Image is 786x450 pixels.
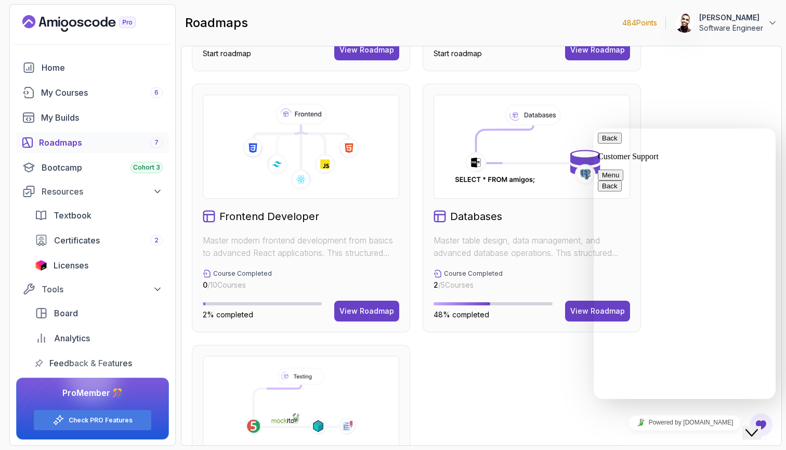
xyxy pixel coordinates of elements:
div: Tools [42,283,163,295]
div: View Roadmap [570,306,625,316]
p: Software Engineer [699,23,763,33]
span: 7 [154,138,159,147]
button: Resources [16,182,169,201]
div: Resources [42,185,163,198]
button: View Roadmap [334,301,399,322]
span: Cohort 3 [133,163,160,172]
a: licenses [29,255,169,276]
div: Roadmaps [39,136,163,149]
div: Bootcamp [42,161,163,174]
span: Textbook [54,209,91,222]
span: 2 [154,236,159,245]
button: user profile image[PERSON_NAME]Software Engineer [674,12,778,33]
div: View Roadmap [339,45,394,55]
img: user profile image [675,13,695,33]
span: Start roadmap [434,49,482,58]
div: My Courses [41,86,163,99]
p: Course Completed [213,269,272,278]
p: 484 Points [622,18,657,28]
a: board [29,303,169,324]
iframe: chat widget [594,411,776,434]
a: certificates [29,230,169,251]
button: Tools [16,280,169,299]
h2: Databases [450,209,502,224]
button: Check PRO Features [33,409,152,431]
span: Analytics [54,332,90,344]
a: feedback [29,353,169,374]
button: View Roadmap [565,40,630,60]
p: / 10 Courses [203,280,272,290]
p: Course Completed [444,269,503,278]
button: View Roadmap [334,40,399,60]
span: Licenses [54,259,88,272]
span: 2% completed [203,310,253,319]
p: Master modern frontend development from basics to advanced React applications. This structured le... [203,234,399,259]
h2: roadmaps [185,15,248,31]
img: jetbrains icon [35,260,47,271]
a: home [16,57,169,78]
p: [PERSON_NAME] [699,12,763,23]
p: / 5 Courses [434,280,503,290]
h2: Frontend Developer [219,209,319,224]
iframe: chat widget [594,128,776,399]
a: Landing page [22,15,160,32]
span: 0 [203,280,207,289]
div: View Roadmap [339,306,394,316]
span: Feedback & Features [49,357,132,369]
a: roadmaps [16,132,169,153]
button: View Roadmap [565,301,630,322]
span: 2 [434,280,438,289]
div: My Builds [41,111,163,124]
p: Master table design, data management, and advanced database operations. This structured learning ... [434,234,630,259]
iframe: chat widget [742,408,776,440]
span: 6 [154,88,159,97]
div: Home [42,61,163,74]
div: View Roadmap [570,45,625,55]
a: bootcamp [16,157,169,178]
a: analytics [29,328,169,349]
span: 48% completed [434,310,489,319]
a: courses [16,82,169,103]
a: Check PRO Features [69,416,133,425]
span: Board [54,307,78,319]
a: builds [16,107,169,128]
span: Start roadmap [203,49,251,58]
a: textbook [29,205,169,226]
span: Certificates [54,234,100,247]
